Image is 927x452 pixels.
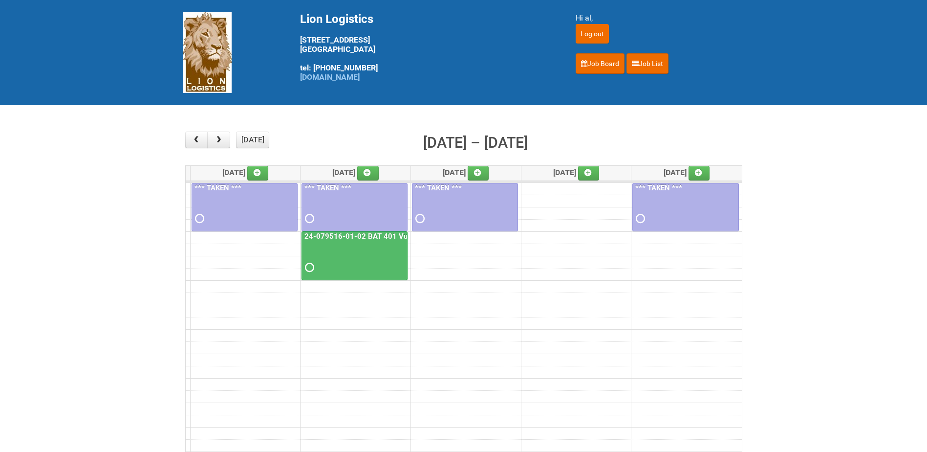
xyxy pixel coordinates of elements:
h2: [DATE] – [DATE] [423,132,528,154]
span: Requested [305,264,312,271]
a: Job List [626,53,668,74]
a: Add an event [689,166,710,181]
span: [DATE] [222,168,269,177]
div: Hi al, [576,12,745,24]
span: Requested [415,215,422,222]
span: Requested [305,215,312,222]
a: [DOMAIN_NAME] [300,72,360,82]
a: Job Board [576,53,625,74]
img: Lion Logistics [183,12,232,93]
a: Add an event [357,166,379,181]
span: Requested [636,215,643,222]
button: [DATE] [236,132,269,148]
input: Log out [576,24,609,44]
div: [STREET_ADDRESS] [GEOGRAPHIC_DATA] tel: [PHONE_NUMBER] [300,12,551,82]
a: 24-079516-01-02 BAT 401 Vuse Box RCT [302,232,448,241]
span: [DATE] [664,168,710,177]
span: Lion Logistics [300,12,373,26]
span: [DATE] [553,168,600,177]
a: Add an event [578,166,600,181]
a: Add an event [468,166,489,181]
a: 24-079516-01-02 BAT 401 Vuse Box RCT [302,231,408,280]
span: [DATE] [332,168,379,177]
a: Lion Logistics [183,47,232,57]
span: Requested [195,215,202,222]
a: Add an event [247,166,269,181]
span: [DATE] [443,168,489,177]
